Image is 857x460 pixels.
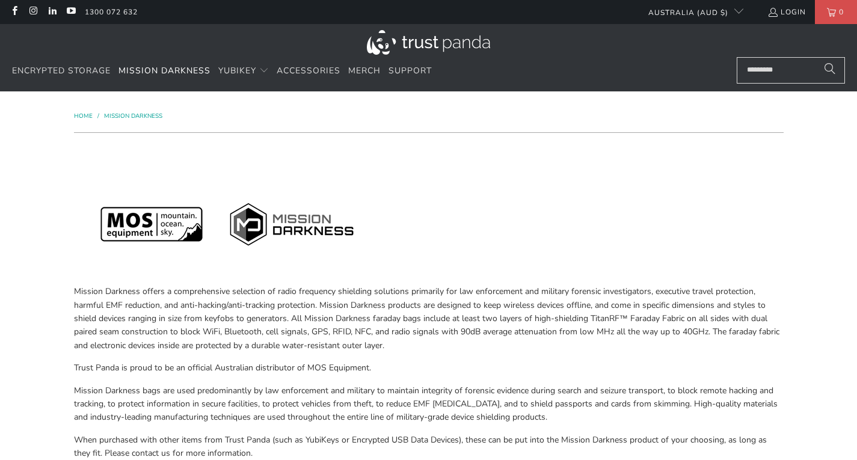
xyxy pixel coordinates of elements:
span: Accessories [277,65,340,76]
a: Support [389,57,432,85]
nav: Translation missing: en.navigation.header.main_nav [12,57,432,85]
span: radio signals with 90dB average attenuation from low MHz all the way up to 40GHz [392,326,708,337]
p: Mission Darkness offers a comprehensive selection of radio frequency shielding solutions primaril... [74,285,784,352]
span: Home [74,112,93,120]
span: Mission Darkness [118,65,210,76]
a: Home [74,112,94,120]
span: / [97,112,99,120]
span: Merch [348,65,381,76]
a: Mission Darkness [118,57,210,85]
a: Login [767,5,806,19]
a: Accessories [277,57,340,85]
p: Trust Panda is proud to be an official Australian distributor of MOS Equipment. [74,361,784,375]
a: Mission Darkness [104,112,162,120]
a: Merch [348,57,381,85]
a: 1300 072 632 [85,5,138,19]
a: Trust Panda Australia on Instagram [28,7,38,17]
span: Encrypted Storage [12,65,111,76]
img: Trust Panda Australia [367,30,490,55]
summary: YubiKey [218,57,269,85]
p: Mission Darkness bags are used predominantly by law enforcement and military to maintain integrit... [74,384,784,425]
span: Support [389,65,432,76]
a: Trust Panda Australia on LinkedIn [47,7,57,17]
span: YubiKey [218,65,256,76]
button: Search [815,57,845,84]
a: Encrypted Storage [12,57,111,85]
input: Search... [737,57,845,84]
a: Trust Panda Australia on Facebook [9,7,19,17]
a: Trust Panda Australia on YouTube [66,7,76,17]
